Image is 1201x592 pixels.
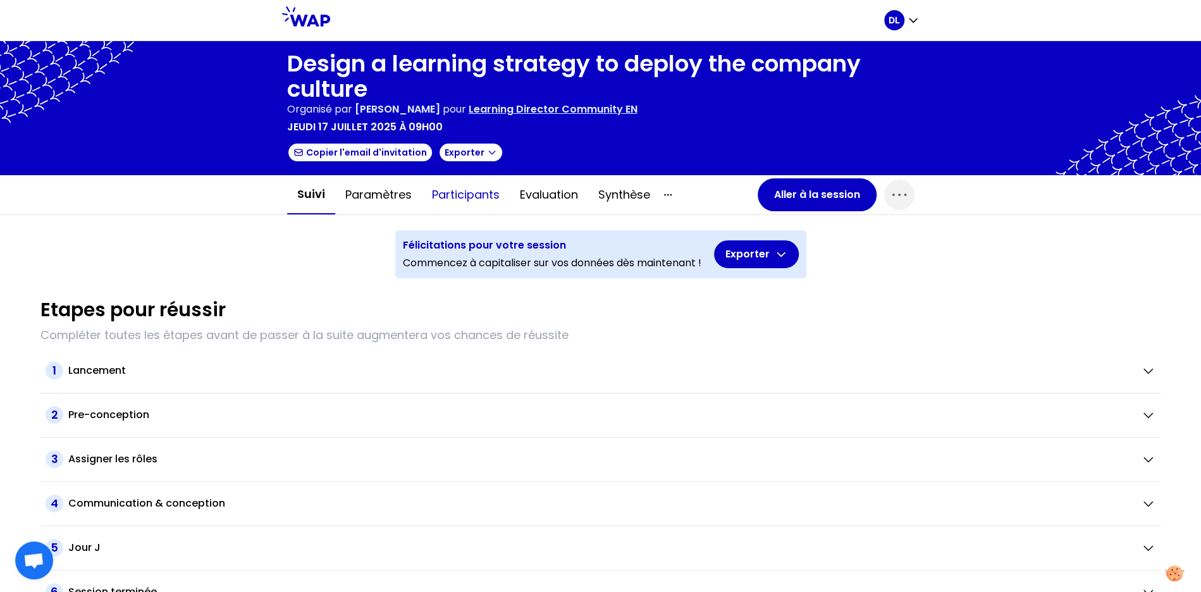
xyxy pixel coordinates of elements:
[510,176,588,214] button: Evaluation
[46,539,63,557] span: 5
[287,120,443,135] p: jeudi 17 juillet 2025 à 09h00
[889,14,900,27] p: DL
[40,326,1161,344] p: Compléter toutes les étapes avant de passer à la suite augmentera vos chances de réussite
[335,176,422,214] button: Paramètres
[40,299,226,321] h1: Etapes pour réussir
[714,240,799,268] button: Exporter
[758,178,877,211] button: Aller à la session
[422,176,510,214] button: Participants
[443,102,466,117] p: pour
[46,406,1155,424] button: 2Pre-conception
[1157,558,1192,589] button: Manage your preferences about cookies
[355,102,440,116] span: [PERSON_NAME]
[287,175,335,214] button: Suivi
[469,102,637,117] p: Learning Director Community EN
[15,541,53,579] a: Ouvrir le chat
[46,362,1155,379] button: 1Lancement
[46,406,63,424] span: 2
[46,362,63,379] span: 1
[884,10,920,30] button: DL
[68,540,101,555] h2: Jour J
[68,407,149,422] h2: Pre-conception
[46,495,63,512] span: 4
[287,142,433,163] button: Copier l'email d'invitation
[403,238,701,253] h3: Félicitations pour votre session
[68,363,126,378] h2: Lancement
[403,256,701,271] p: Commencez à capitaliser sur vos données dès maintenant !
[287,51,915,102] h1: Design a learning strategy to deploy the company culture
[46,450,63,468] span: 3
[588,176,660,214] button: Synthèse
[46,495,1155,512] button: 4Communication & conception
[287,102,352,117] p: Organisé par
[46,539,1155,557] button: 5Jour J
[438,142,503,163] button: Exporter
[68,452,157,467] h2: Assigner les rôles
[68,496,225,511] h2: Communication & conception
[46,450,1155,468] button: 3Assigner les rôles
